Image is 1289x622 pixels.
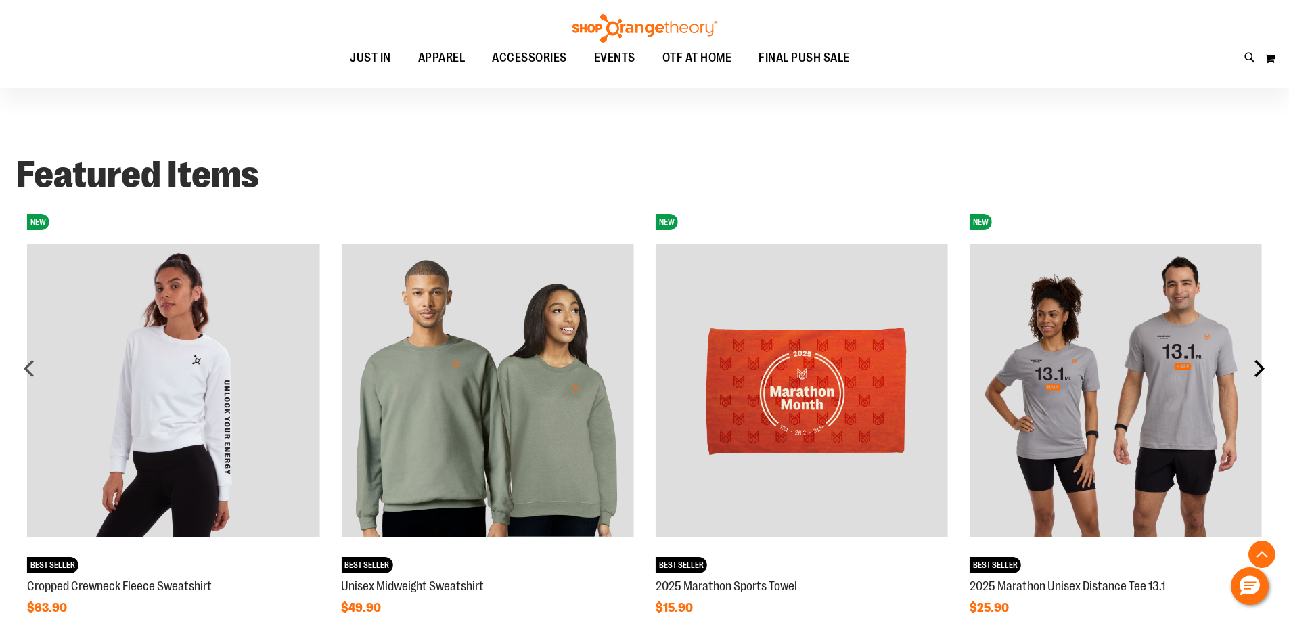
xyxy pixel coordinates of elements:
div: next [1246,355,1273,382]
span: $25.90 [970,601,1011,615]
a: 2025 Marathon Sports Towel [656,579,797,593]
strong: Featured Items [16,154,259,196]
span: ACCESSORIES [492,43,567,73]
a: Cropped Crewneck Fleece Sweatshirt [27,579,212,593]
a: 2025 Marathon Unisex Distance Tee 13.1NEWBEST SELLER [970,564,1262,575]
a: Unisex Midweight Sweatshirt [341,579,484,593]
img: Cropped Crewneck Fleece Sweatshirt [27,244,319,536]
a: EVENTS [581,43,649,74]
a: Unisex Midweight SweatshirtBEST SELLER [341,564,633,575]
img: 2025 Marathon Unisex Distance Tee 13.1 [970,244,1262,536]
span: NEW [27,214,49,230]
a: JUST IN [336,43,405,74]
a: 2025 Marathon Sports TowelNEWBEST SELLER [656,564,948,575]
span: APPAREL [418,43,466,73]
button: Hello, have a question? Let’s chat. [1231,567,1269,605]
a: FINAL PUSH SALE [745,43,863,74]
a: OTF AT HOME [649,43,746,74]
img: Unisex Midweight Sweatshirt [341,244,633,536]
span: BEST SELLER [656,557,707,573]
a: Cropped Crewneck Fleece SweatshirtNEWBEST SELLER [27,564,319,575]
img: 2025 Marathon Sports Towel [656,244,948,536]
div: prev [16,355,43,382]
span: EVENTS [594,43,635,73]
span: OTF AT HOME [662,43,732,73]
a: APPAREL [405,43,479,74]
a: ACCESSORIES [478,43,581,74]
span: NEW [970,214,992,230]
span: NEW [656,214,678,230]
span: BEST SELLER [27,557,78,573]
span: BEST SELLER [970,557,1021,573]
span: FINAL PUSH SALE [759,43,850,73]
span: $63.90 [27,601,69,615]
span: $49.90 [341,601,383,615]
a: 2025 Marathon Unisex Distance Tee 13.1 [970,579,1165,593]
button: Back To Top [1248,541,1275,568]
span: JUST IN [350,43,391,73]
span: BEST SELLER [341,557,392,573]
span: $15.90 [656,601,695,615]
img: Shop Orangetheory [570,14,719,43]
